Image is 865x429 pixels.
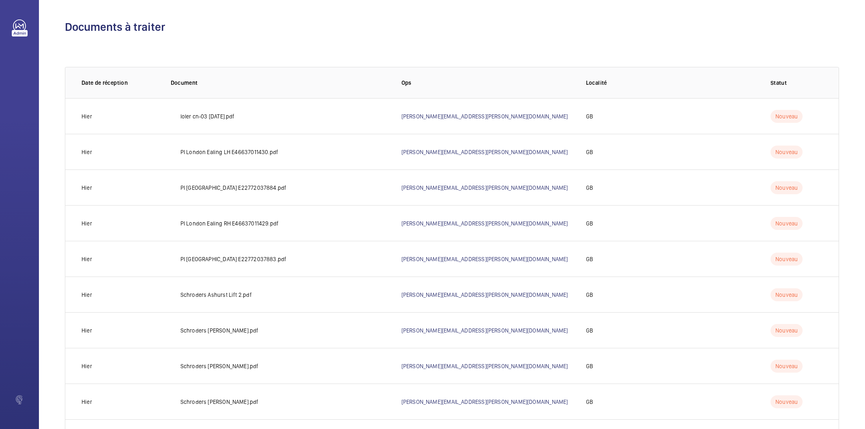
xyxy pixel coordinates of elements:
p: Nouveau [771,288,803,301]
p: PI London Ealing LH E46637011430.pdf [180,148,279,156]
p: Hier [82,219,92,227]
p: Nouveau [771,360,803,373]
p: Schroders Ashurst Lift 2.pdf [180,291,252,299]
a: [PERSON_NAME][EMAIL_ADDRESS][PERSON_NAME][DOMAIN_NAME] [401,363,568,369]
a: [PERSON_NAME][EMAIL_ADDRESS][PERSON_NAME][DOMAIN_NAME] [401,220,568,227]
p: Hier [82,184,92,192]
p: GB [586,219,593,227]
p: Date de réception [82,79,158,87]
p: Hier [82,362,92,370]
p: loler cn-03 [DATE].pdf [180,112,235,120]
a: [PERSON_NAME][EMAIL_ADDRESS][PERSON_NAME][DOMAIN_NAME] [401,399,568,405]
p: Nouveau [771,395,803,408]
p: GB [586,362,593,370]
p: Nouveau [771,146,803,159]
a: [PERSON_NAME][EMAIL_ADDRESS][PERSON_NAME][DOMAIN_NAME] [401,149,568,155]
p: Nouveau [771,181,803,194]
p: GB [586,398,593,406]
p: Statut [771,79,822,87]
p: Hier [82,148,92,156]
p: PI [GEOGRAPHIC_DATA] E22772037884.pdf [180,184,287,192]
h1: Documents à traiter [65,19,839,34]
p: Nouveau [771,253,803,266]
p: Nouveau [771,110,803,123]
p: Hier [82,255,92,263]
p: Localité [586,79,758,87]
p: Document [171,79,388,87]
p: Hier [82,326,92,335]
p: GB [586,326,593,335]
p: Hier [82,112,92,120]
a: [PERSON_NAME][EMAIL_ADDRESS][PERSON_NAME][DOMAIN_NAME] [401,256,568,262]
p: Schroders [PERSON_NAME].pdf [180,362,259,370]
p: PI London Ealing RH E46637011429.pdf [180,219,279,227]
p: GB [586,184,593,192]
p: PI [GEOGRAPHIC_DATA] E22772037883.pdf [180,255,287,263]
a: [PERSON_NAME][EMAIL_ADDRESS][PERSON_NAME][DOMAIN_NAME] [401,113,568,120]
p: GB [586,255,593,263]
p: GB [586,148,593,156]
a: [PERSON_NAME][EMAIL_ADDRESS][PERSON_NAME][DOMAIN_NAME] [401,327,568,334]
p: Ops [401,79,573,87]
p: Hier [82,291,92,299]
a: [PERSON_NAME][EMAIL_ADDRESS][PERSON_NAME][DOMAIN_NAME] [401,184,568,191]
p: Nouveau [771,324,803,337]
a: [PERSON_NAME][EMAIL_ADDRESS][PERSON_NAME][DOMAIN_NAME] [401,292,568,298]
p: GB [586,291,593,299]
p: Nouveau [771,217,803,230]
p: GB [586,112,593,120]
p: Schroders [PERSON_NAME].pdf [180,326,259,335]
p: Hier [82,398,92,406]
p: Schroders [PERSON_NAME].pdf [180,398,259,406]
